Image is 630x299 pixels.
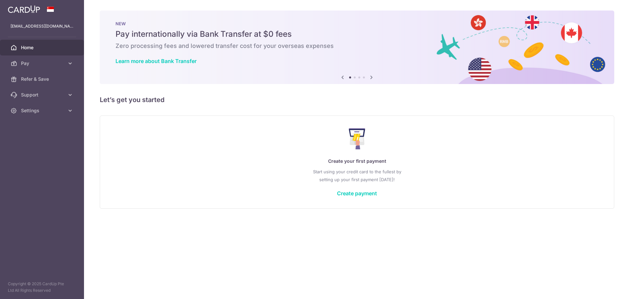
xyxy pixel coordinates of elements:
h5: Let’s get you started [100,95,614,105]
iframe: Opens a widget where you can find more information [588,279,623,296]
span: Settings [21,107,64,114]
p: Start using your credit card to the fullest by setting up your first payment [DATE]! [113,168,601,183]
img: Bank transfer banner [100,11,614,84]
span: Support [21,92,64,98]
span: Pay [21,60,64,67]
p: [EMAIL_ADDRESS][DOMAIN_NAME] [10,23,73,30]
p: Create your first payment [113,157,601,165]
img: CardUp [8,5,40,13]
a: Create payment [337,190,377,197]
p: NEW [115,21,598,26]
img: Make Payment [349,128,366,149]
span: Home [21,44,64,51]
span: Refer & Save [21,76,64,82]
a: Learn more about Bank Transfer [115,58,197,64]
h5: Pay internationally via Bank Transfer at $0 fees [115,29,598,39]
h6: Zero processing fees and lowered transfer cost for your overseas expenses [115,42,598,50]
